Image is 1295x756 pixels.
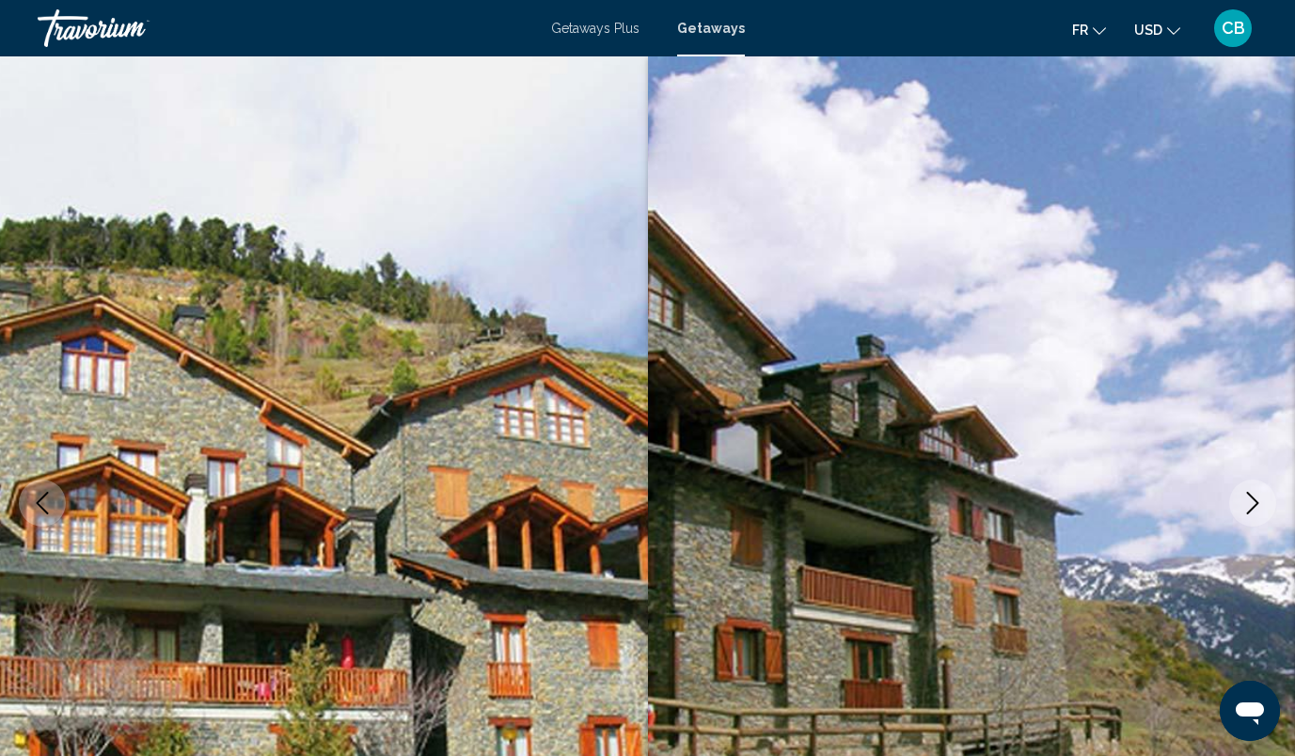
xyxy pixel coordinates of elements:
[1134,16,1180,43] button: Change currency
[677,21,745,36] a: Getaways
[1222,19,1245,38] span: CB
[1208,8,1257,48] button: User Menu
[1220,681,1280,741] iframe: Button to launch messaging window
[1072,16,1106,43] button: Change language
[19,480,66,527] button: Previous image
[1229,480,1276,527] button: Next image
[1134,23,1162,38] span: USD
[551,21,640,36] a: Getaways Plus
[1072,23,1088,38] span: fr
[38,9,532,47] a: Travorium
